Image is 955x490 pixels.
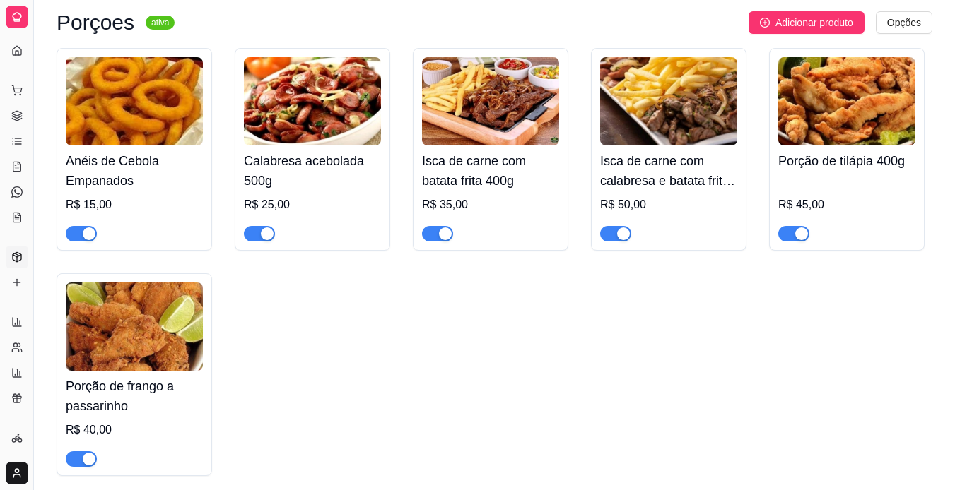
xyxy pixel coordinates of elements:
[66,422,203,438] div: R$ 40,00
[600,196,737,213] div: R$ 50,00
[749,11,865,34] button: Adicionar produto
[146,16,175,30] sup: ativa
[66,196,203,213] div: R$ 15,00
[66,151,203,191] h4: Anéis de Cebola Empanados
[422,151,559,191] h4: Isca de carne com batata frita 400g
[760,18,770,28] span: plus-circle
[600,57,737,145] img: product-image
[57,14,134,31] h3: Porçoes
[775,15,853,30] span: Adicionar produto
[422,57,559,145] img: product-image
[600,151,737,191] h4: Isca de carne com calabresa e batata frita 700g
[66,282,203,371] img: product-image
[778,196,915,213] div: R$ 45,00
[778,57,915,145] img: product-image
[778,151,915,171] h4: Porção de tilápia 400g
[244,57,381,145] img: product-image
[66,57,203,145] img: product-image
[66,376,203,416] h4: Porção de frango a passarinho
[422,196,559,213] div: R$ 35,00
[244,196,381,213] div: R$ 25,00
[887,15,921,30] span: Opções
[876,11,932,34] button: Opções
[244,151,381,191] h4: Calabresa acebolada 500g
